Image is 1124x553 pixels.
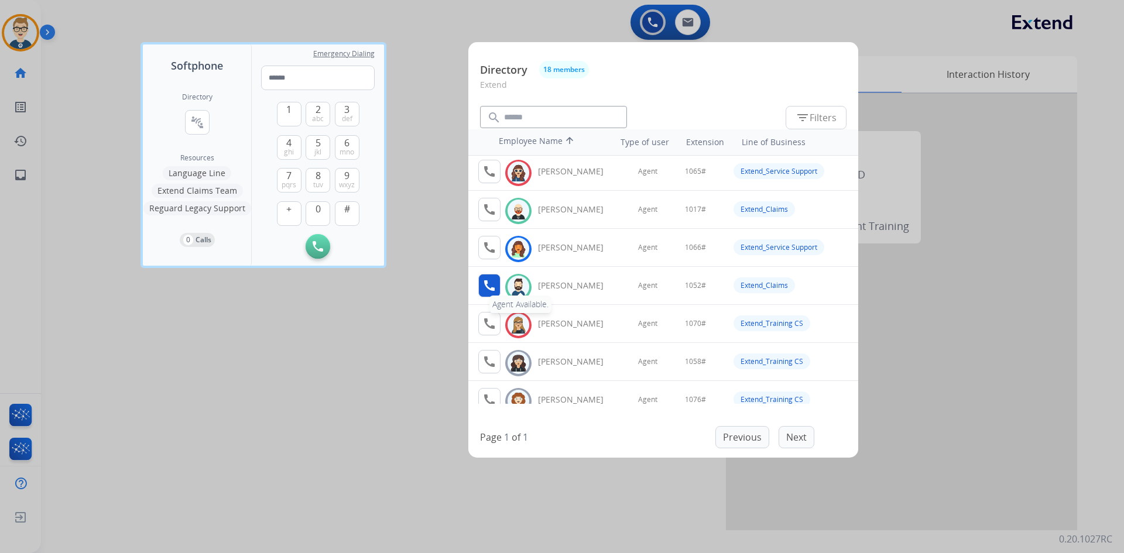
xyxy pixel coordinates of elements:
span: 1052# [685,281,706,290]
p: Page [480,430,502,444]
div: [PERSON_NAME] [538,356,616,367]
span: abc [312,114,324,123]
div: [PERSON_NAME] [538,166,616,177]
span: mno [340,147,354,157]
div: Extend_Claims [734,201,795,217]
span: 8 [316,169,321,183]
button: 2abc [306,102,330,126]
p: Directory [480,62,527,78]
div: Agent Available. [489,296,551,313]
span: Agent [638,395,657,404]
mat-icon: call [482,279,496,293]
span: Softphone [171,57,223,74]
span: Agent [638,357,657,366]
button: 18 members [539,61,589,78]
span: 1017# [685,205,706,214]
img: call-button [313,241,323,252]
img: avatar [510,316,527,334]
div: Extend_Service Support [734,239,824,255]
span: 6 [344,136,349,150]
span: Agent [638,167,657,176]
span: 1058# [685,357,706,366]
span: 3 [344,102,349,116]
span: ghi [284,147,294,157]
span: 2 [316,102,321,116]
mat-icon: call [482,393,496,407]
th: Employee Name [493,129,598,155]
h2: Directory [182,92,213,102]
mat-icon: call [482,241,496,255]
div: Extend_Training CS [734,315,810,331]
img: avatar [510,240,527,258]
button: Reguard Legacy Support [143,201,251,215]
mat-icon: call [482,355,496,369]
div: [PERSON_NAME] [538,204,616,215]
button: 5jkl [306,135,330,160]
button: Extend Claims Team [152,184,243,198]
th: Type of user [604,130,675,154]
th: Extension [680,130,730,154]
button: 9wxyz [335,168,359,193]
th: Line of Business [736,130,852,154]
mat-icon: connect_without_contact [190,115,204,129]
p: 0 [183,235,193,245]
button: + [277,201,301,226]
span: Agent [638,319,657,328]
button: 7pqrs [277,168,301,193]
span: 5 [316,136,321,150]
mat-icon: arrow_upward [563,135,577,149]
span: jkl [314,147,321,157]
img: avatar [510,202,527,220]
span: 7 [286,169,292,183]
mat-icon: call [482,317,496,331]
span: Emergency Dialing [313,49,375,59]
span: Filters [796,111,837,125]
button: Agent Available. [478,274,501,297]
mat-icon: call [482,164,496,178]
span: wxyz [339,180,355,190]
span: def [342,114,352,123]
p: of [512,430,520,444]
button: 3def [335,102,359,126]
img: avatar [510,392,527,410]
button: 1 [277,102,301,126]
span: tuv [313,180,323,190]
img: avatar [510,278,527,296]
div: [PERSON_NAME] [538,394,616,406]
span: Agent [638,281,657,290]
span: pqrs [282,180,296,190]
div: [PERSON_NAME] [538,318,616,329]
div: Extend_Claims [734,277,795,293]
div: Extend_Service Support [734,163,824,179]
mat-icon: search [487,111,501,125]
button: Filters [786,106,847,129]
span: 4 [286,136,292,150]
div: Extend_Training CS [734,353,810,369]
div: [PERSON_NAME] [538,280,616,291]
span: # [344,202,350,216]
p: Extend [480,78,847,100]
button: Language Line [163,166,231,180]
div: [PERSON_NAME] [538,242,616,253]
p: Calls [196,235,211,245]
span: 0 [316,202,321,216]
img: avatar [510,164,527,182]
span: + [286,202,292,216]
mat-icon: call [482,202,496,217]
span: Resources [180,153,214,163]
span: 1076# [685,395,706,404]
button: # [335,201,359,226]
div: Extend_Training CS [734,391,810,407]
img: avatar [510,354,527,372]
mat-icon: filter_list [796,111,810,125]
button: 0 [306,201,330,226]
button: 8tuv [306,168,330,193]
span: Agent [638,205,657,214]
p: 0.20.1027RC [1059,532,1112,546]
span: 1065# [685,167,706,176]
span: 1066# [685,243,706,252]
span: 9 [344,169,349,183]
span: 1070# [685,319,706,328]
span: 1 [286,102,292,116]
button: 6mno [335,135,359,160]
